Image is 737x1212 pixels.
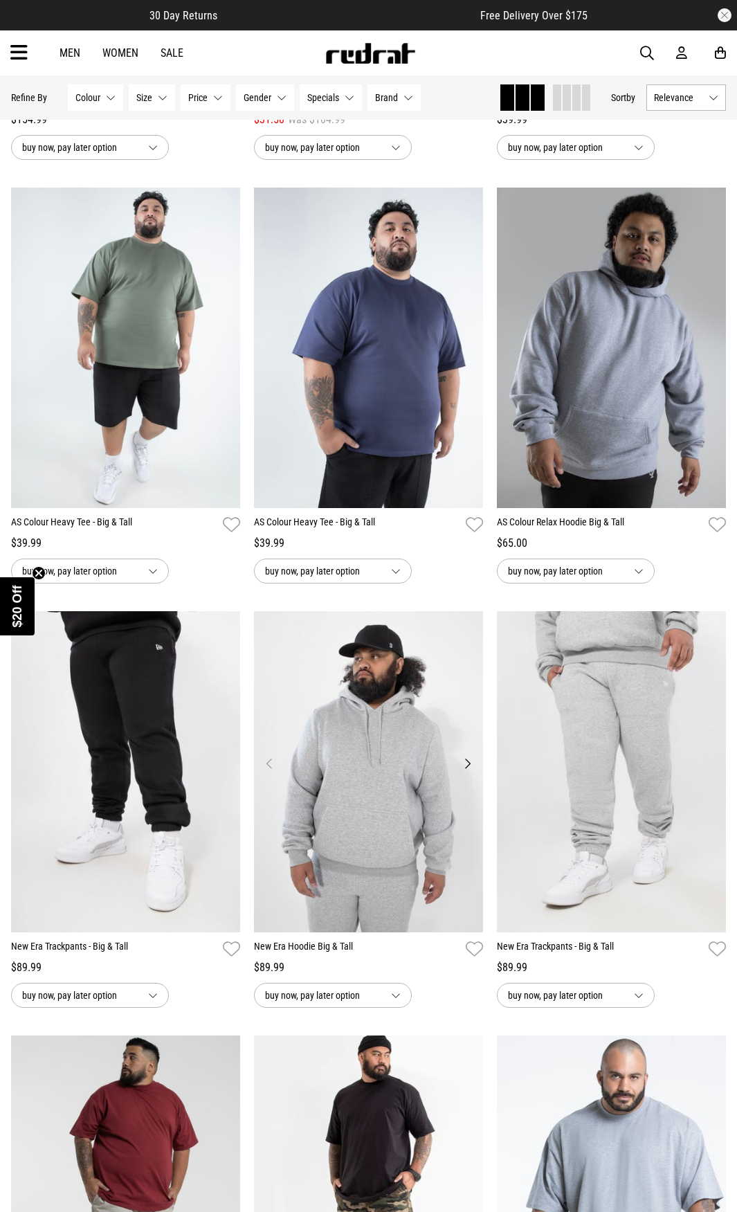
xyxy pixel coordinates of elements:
[10,585,24,627] span: $20 Off
[254,135,412,160] button: buy now, pay later option
[497,515,703,535] a: AS Colour Relax Hoodie Big & Tall
[254,611,483,932] img: New Era Hoodie Big & Tall in Grey
[254,515,460,535] a: AS Colour Heavy Tee - Big & Tall
[654,92,703,103] span: Relevance
[75,92,100,103] span: Colour
[11,535,240,552] div: $39.99
[68,84,123,111] button: Colour
[497,959,726,976] div: $89.99
[480,9,588,22] span: Free Delivery Over $175
[22,563,137,579] span: buy now, pay later option
[11,611,240,932] img: New Era Trackpants - Big & Tall in Black
[254,188,483,508] img: As Colour Heavy Tee - Big & Tall in Blue
[11,135,169,160] button: buy now, pay later option
[11,983,169,1008] button: buy now, pay later option
[265,139,380,156] span: buy now, pay later option
[254,559,412,584] button: buy now, pay later option
[497,135,655,160] button: buy now, pay later option
[459,755,476,772] button: Next
[375,92,398,103] span: Brand
[254,959,483,976] div: $89.99
[11,559,169,584] button: buy now, pay later option
[245,8,453,22] iframe: Customer reviews powered by Trustpilot
[626,92,635,103] span: by
[254,983,412,1008] button: buy now, pay later option
[11,515,217,535] a: AS Colour Heavy Tee - Big & Tall
[497,939,703,959] a: New Era Trackpants - Big & Tall
[508,563,623,579] span: buy now, pay later option
[497,611,726,932] img: New Era Trackpants - Big & Tall in Grey
[325,43,416,64] img: Redrat logo
[254,939,460,959] a: New Era Hoodie Big & Tall
[265,563,380,579] span: buy now, pay later option
[32,566,46,580] button: Close teaser
[60,46,80,60] a: Men
[497,188,726,508] img: As Colour Relax Hoodie Big & Tall in Grey
[102,46,138,60] a: Women
[508,987,623,1004] span: buy now, pay later option
[300,84,362,111] button: Specials
[136,92,152,103] span: Size
[11,939,217,959] a: New Era Trackpants - Big & Tall
[236,84,294,111] button: Gender
[508,139,623,156] span: buy now, pay later option
[244,92,271,103] span: Gender
[261,755,278,772] button: Previous
[11,959,240,976] div: $89.99
[181,84,230,111] button: Price
[22,139,137,156] span: buy now, pay later option
[367,84,421,111] button: Brand
[497,559,655,584] button: buy now, pay later option
[11,188,240,508] img: As Colour Heavy Tee - Big & Tall in Green
[22,987,137,1004] span: buy now, pay later option
[611,89,635,106] button: Sortby
[254,535,483,552] div: $39.99
[11,92,47,103] p: Refine By
[161,46,183,60] a: Sale
[188,92,208,103] span: Price
[149,9,217,22] span: 30 Day Returns
[129,84,175,111] button: Size
[497,983,655,1008] button: buy now, pay later option
[497,535,726,552] div: $65.00
[11,6,53,47] button: Open LiveChat chat widget
[307,92,339,103] span: Specials
[265,987,380,1004] span: buy now, pay later option
[646,84,726,111] button: Relevance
